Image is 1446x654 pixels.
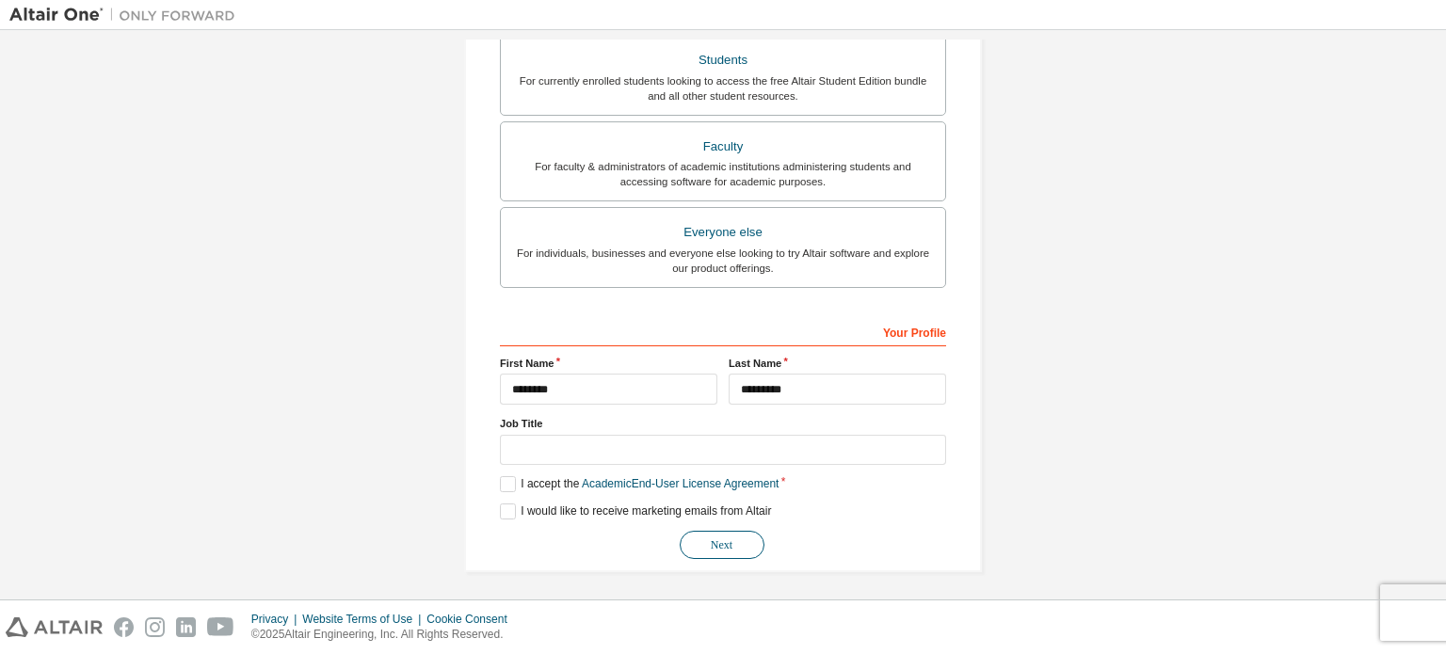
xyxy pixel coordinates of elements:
[500,503,771,519] label: I would like to receive marketing emails from Altair
[251,627,519,643] p: © 2025 Altair Engineering, Inc. All Rights Reserved.
[9,6,245,24] img: Altair One
[176,617,196,637] img: linkedin.svg
[500,316,946,346] div: Your Profile
[512,246,934,276] div: For individuals, businesses and everyone else looking to try Altair software and explore our prod...
[512,134,934,160] div: Faculty
[6,617,103,637] img: altair_logo.svg
[500,356,717,371] label: First Name
[207,617,234,637] img: youtube.svg
[251,612,302,627] div: Privacy
[512,219,934,246] div: Everyone else
[302,612,426,627] div: Website Terms of Use
[114,617,134,637] img: facebook.svg
[145,617,165,637] img: instagram.svg
[500,476,779,492] label: I accept the
[500,416,946,431] label: Job Title
[729,356,946,371] label: Last Name
[582,477,779,490] a: Academic End-User License Agreement
[426,612,518,627] div: Cookie Consent
[512,73,934,104] div: For currently enrolled students looking to access the free Altair Student Edition bundle and all ...
[512,159,934,189] div: For faculty & administrators of academic institutions administering students and accessing softwa...
[512,47,934,73] div: Students
[680,531,764,559] button: Next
